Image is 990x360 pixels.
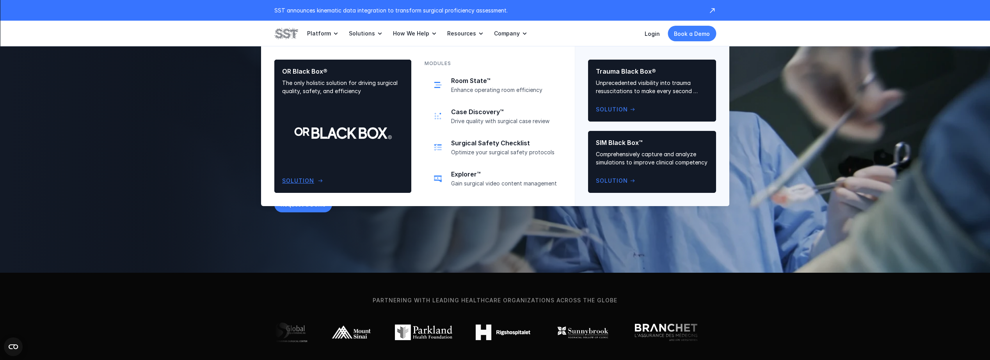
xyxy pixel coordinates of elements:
[588,60,716,122] a: Trauma Black Box®Unprecedented visibility into trauma resuscitations to make every second countSo...
[282,79,403,95] p: The only holistic solution for driving surgical quality, safety, and efficiency
[596,176,628,185] p: Solution
[393,30,429,37] p: How We Help
[432,142,443,153] img: checklist icon
[451,86,557,94] p: Enhance operating room efficiency
[451,118,557,125] p: Drive quality with surgical case review
[451,180,557,187] p: Gain surgical video content management
[274,6,700,14] p: SST announces kinematic data integration to transform surgical proficiency assessment.
[596,105,628,114] p: Solution
[425,165,562,192] a: video iconExplorer™Gain surgical video content management
[674,30,710,38] p: Book a Demo
[432,173,443,184] img: video icon
[425,134,562,161] a: checklist iconSurgical Safety ChecklistOptimize your surgical safety protocols
[668,26,716,41] a: Book a Demo
[425,60,451,67] p: MODULES
[274,27,298,40] img: SST logo
[4,337,23,356] button: Open CMP widget
[553,325,611,340] img: Sunnybrook logo
[425,72,562,98] a: schedule iconRoom State™Enhance operating room efficiency
[451,149,557,156] p: Optimize your surgical safety protocols
[330,325,371,340] img: Mount Sinai logo
[596,67,708,76] p: Trauma Black Box®
[307,30,331,37] p: Platform
[425,103,562,129] a: collection of dots iconCase Discovery™Drive quality with surgical case review
[475,325,530,340] img: Rigshospitalet logo
[451,108,557,116] p: Case Discovery™
[596,150,708,166] p: Comprehensively capture and analyze simulations to improve clinical competency
[317,178,323,184] span: arrow_right_alt
[451,77,557,85] p: Room State™
[394,325,451,340] img: Parkland logo
[282,176,314,185] p: Solution
[13,296,977,305] p: Partnering with leading healthcare organizations across the globe
[494,30,520,37] p: Company
[588,131,716,193] a: SIM Black Box™Comprehensively capture and analyze simulations to improve clinical competencySolut...
[307,21,339,46] a: Platform
[274,60,411,193] a: OR Black Box®The only holistic solution for driving surgical quality, safety, and efficiencySolut...
[596,79,708,95] p: Unprecedented visibility into trauma resuscitations to make every second count
[629,106,636,113] span: arrow_right_alt
[451,139,557,147] p: Surgical Safety Checklist
[645,30,660,37] a: Login
[282,67,403,76] p: OR Black Box®
[432,111,443,122] img: collection of dots icon
[432,79,443,90] img: schedule icon
[451,170,557,178] p: Explorer™
[596,139,708,147] p: SIM Black Box™
[349,30,375,37] p: Solutions
[629,178,636,184] span: arrow_right_alt
[447,30,476,37] p: Resources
